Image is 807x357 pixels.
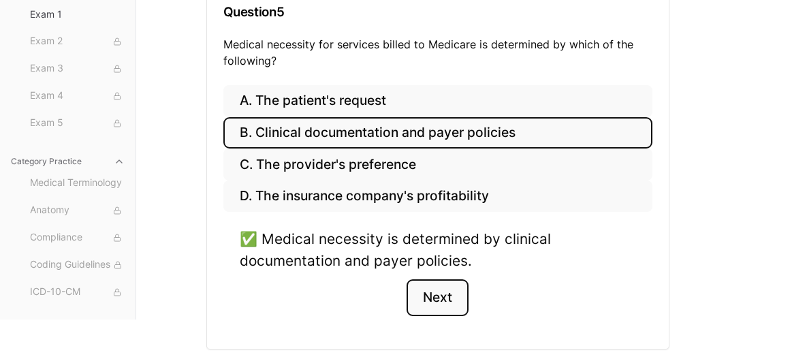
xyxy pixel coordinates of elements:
[30,7,125,21] span: Exam 1
[223,85,652,117] button: A. The patient's request
[30,176,125,191] span: Medical Terminology
[223,181,652,213] button: D. The insurance company's profitability
[25,31,130,52] button: Exam 2
[30,116,125,131] span: Exam 5
[25,227,130,249] button: Compliance
[223,149,652,181] button: C. The provider's preference
[25,85,130,107] button: Exam 4
[30,34,125,49] span: Exam 2
[30,230,125,245] span: Compliance
[25,58,130,80] button: Exam 3
[30,61,125,76] span: Exam 3
[30,89,125,104] span: Exam 4
[25,254,130,276] button: Coding Guidelines
[25,200,130,221] button: Anatomy
[25,172,130,194] button: Medical Terminology
[407,279,469,316] button: Next
[30,203,125,218] span: Anatomy
[223,117,652,149] button: B. Clinical documentation and payer policies
[25,3,130,25] button: Exam 1
[30,258,125,273] span: Coding Guidelines
[25,112,130,134] button: Exam 5
[240,228,636,270] div: ✅ Medical necessity is determined by clinical documentation and payer policies.
[5,151,130,172] button: Category Practice
[223,36,652,69] p: Medical necessity for services billed to Medicare is determined by which of the following?
[30,285,125,300] span: ICD-10-CM
[25,281,130,303] button: ICD-10-CM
